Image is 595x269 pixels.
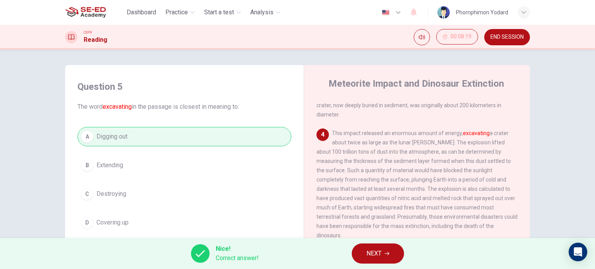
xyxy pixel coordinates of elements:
span: This impact released an enormous amount of energy, a crater about twice as large as the lunar [PE... [316,130,518,238]
div: Phornphimon Yodard [456,8,508,17]
button: Start a test [201,5,244,19]
span: Practice [165,8,188,17]
h4: Question 5 [77,81,291,93]
div: Mute [414,29,430,45]
span: Analysis [250,8,273,17]
div: Hide [436,29,478,45]
font: excavating [103,103,132,110]
span: Nice! [216,244,259,254]
div: 4 [316,129,329,141]
button: END SESSION [484,29,530,45]
span: Start a test [204,8,234,17]
button: Dashboard [124,5,159,19]
img: en [381,10,390,15]
span: Correct answer! [216,254,259,263]
img: SE-ED Academy logo [65,5,106,20]
h1: Reading [84,35,107,45]
span: 00:08:19 [451,34,471,40]
span: Dashboard [127,8,156,17]
button: 00:08:19 [436,29,478,45]
a: SE-ED Academy logo [65,5,124,20]
span: The word in the passage is closest in meaning to: [77,102,291,111]
font: excavating [463,130,490,136]
span: END SESSION [490,34,524,40]
div: Open Intercom Messenger [569,243,587,261]
button: Practice [162,5,198,19]
button: NEXT [352,243,404,264]
span: NEXT [366,248,382,259]
button: Analysis [247,5,284,19]
img: Profile picture [437,6,450,19]
span: CEFR [84,30,92,35]
h4: Meteorite Impact and Dinosaur Extinction [328,77,504,90]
